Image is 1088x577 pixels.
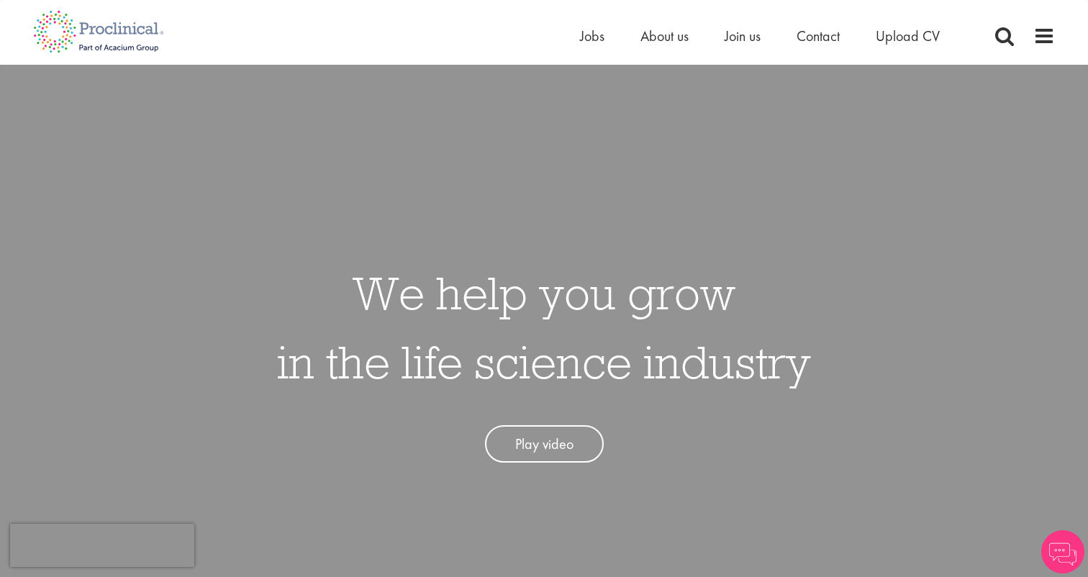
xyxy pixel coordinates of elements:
[640,27,689,45] a: About us
[485,425,604,463] a: Play video
[725,27,761,45] a: Join us
[876,27,940,45] a: Upload CV
[277,258,811,396] h1: We help you grow in the life science industry
[1041,530,1084,573] img: Chatbot
[797,27,840,45] a: Contact
[580,27,604,45] a: Jobs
